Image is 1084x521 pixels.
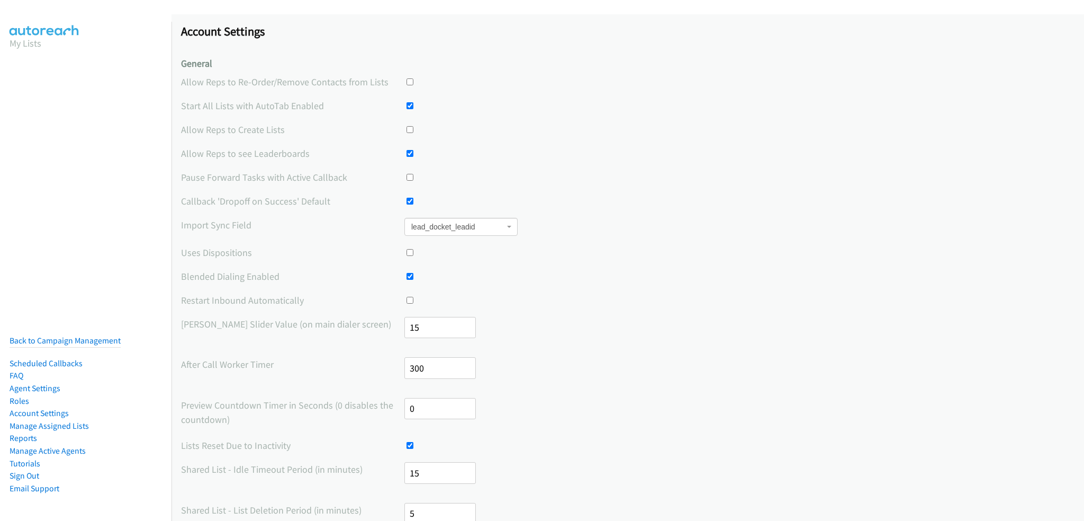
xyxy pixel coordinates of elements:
a: Back to Campaign Management [10,335,121,346]
label: Restart Inbound Automatically [181,293,404,307]
label: Preview Countdown Timer in Seconds (0 disables the countdown) [181,398,404,427]
label: Lists Reset Due to Inactivity [181,438,404,453]
label: Start All Lists with AutoTab Enabled [181,99,404,113]
div: The time period before a list resets or assigned records get redistributed due to an idle dialing... [181,462,1074,493]
a: Scheduled Callbacks [10,358,83,368]
label: After Call Worker Timer [181,357,404,372]
h4: General [181,58,1074,70]
a: Email Support [10,483,59,493]
h1: Account Settings [181,24,1074,39]
a: Manage Active Agents [10,446,86,456]
span: lead_docket_leadid [411,222,504,232]
span: lead_docket_leadid [404,218,518,236]
a: FAQ [10,370,23,381]
label: Import Sync Field [181,218,404,232]
a: Roles [10,396,29,406]
label: Pause Forward Tasks with Active Callback [181,170,404,184]
label: Blended Dialing Enabled [181,269,404,284]
label: Allow Reps to Create Lists [181,122,404,137]
label: Allow Reps to see Leaderboards [181,146,404,161]
a: My Lists [10,37,41,49]
a: Sign Out [10,471,39,481]
a: Manage Assigned Lists [10,421,89,431]
a: Reports [10,433,37,443]
label: Uses Dispositions [181,245,404,260]
label: Callback 'Dropoff on Success' Default [181,194,404,208]
a: Account Settings [10,408,69,418]
label: Shared List - List Deletion Period (in minutes) [181,503,404,517]
label: [PERSON_NAME] Slider Value (on main dialer screen) [181,317,404,331]
label: Shared List - Idle Timeout Period (in minutes) [181,462,404,476]
label: Allow Reps to Re-Order/Remove Contacts from Lists [181,75,404,89]
a: Agent Settings [10,383,60,393]
a: Tutorials [10,458,40,469]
